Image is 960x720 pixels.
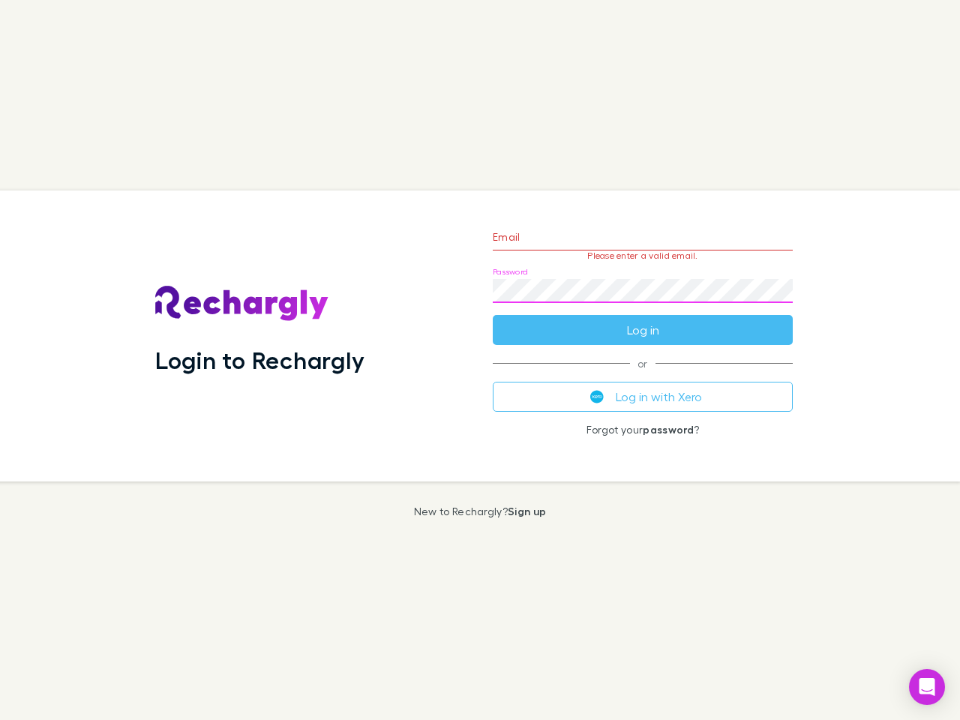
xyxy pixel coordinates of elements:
[909,669,945,705] div: Open Intercom Messenger
[493,363,793,364] span: or
[414,505,547,517] p: New to Rechargly?
[493,250,793,261] p: Please enter a valid email.
[155,286,329,322] img: Rechargly's Logo
[508,505,546,517] a: Sign up
[155,346,364,374] h1: Login to Rechargly
[590,390,604,403] img: Xero's logo
[493,266,528,277] label: Password
[493,315,793,345] button: Log in
[643,423,694,436] a: password
[493,424,793,436] p: Forgot your ?
[493,382,793,412] button: Log in with Xero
